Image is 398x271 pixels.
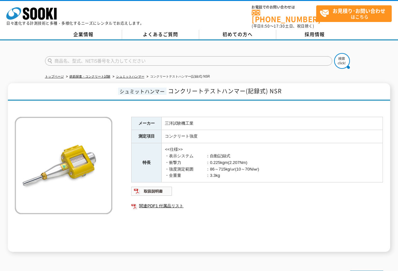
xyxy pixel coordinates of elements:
li: コンクリートテストハンマー(記録式) NSR [145,73,210,80]
td: 三洋試験機工業 [162,117,383,130]
img: コンクリートテストハンマー(記録式) NSR [15,117,112,214]
a: 採用情報 [276,30,353,39]
a: 初めての方へ [199,30,276,39]
span: コンクリートテストハンマー(記録式) NSR [168,87,282,95]
td: コンクリート強度 [162,130,383,143]
a: 鉄筋探査・コンクリート試験 [70,75,110,78]
p: 日々進化する計測技術と多種・多様化するニーズにレンタルでお応えします。 [6,21,144,25]
img: 取扱説明書 [131,186,172,196]
span: シュミットハンマー [118,88,166,95]
a: トップページ [45,75,64,78]
span: お電話でのお問い合わせは [252,5,316,9]
span: はこちら [320,6,391,21]
a: 関連PDF1 付属品リスト [131,202,383,210]
strong: お見積り･お問い合わせ [333,7,385,14]
input: 商品名、型式、NETIS番号を入力してください [45,56,332,66]
span: (平日 ～ 土日、祝日除く) [252,23,314,29]
td: <<仕様>> ・表示システム ：自動記録式 ・衝撃力 ：0.225kgm(2.207Nm) ・強度測定範囲 ：86～715kg/㎠(10～70N/㎟) ・全重量 ：3.3kg [162,143,383,182]
a: 企業情報 [45,30,122,39]
a: よくあるご質問 [122,30,199,39]
span: 8:50 [261,23,270,29]
th: 測定項目 [132,130,162,143]
th: メーカー [132,117,162,130]
img: btn_search.png [334,53,350,69]
a: シュミットハンマー [116,75,144,78]
a: 取扱説明書 [131,190,172,195]
span: 17:30 [274,23,285,29]
a: [PHONE_NUMBER] [252,10,316,23]
th: 特長 [132,143,162,182]
span: 初めての方へ [222,31,253,38]
a: お見積り･お問い合わせはこちら [316,5,392,22]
